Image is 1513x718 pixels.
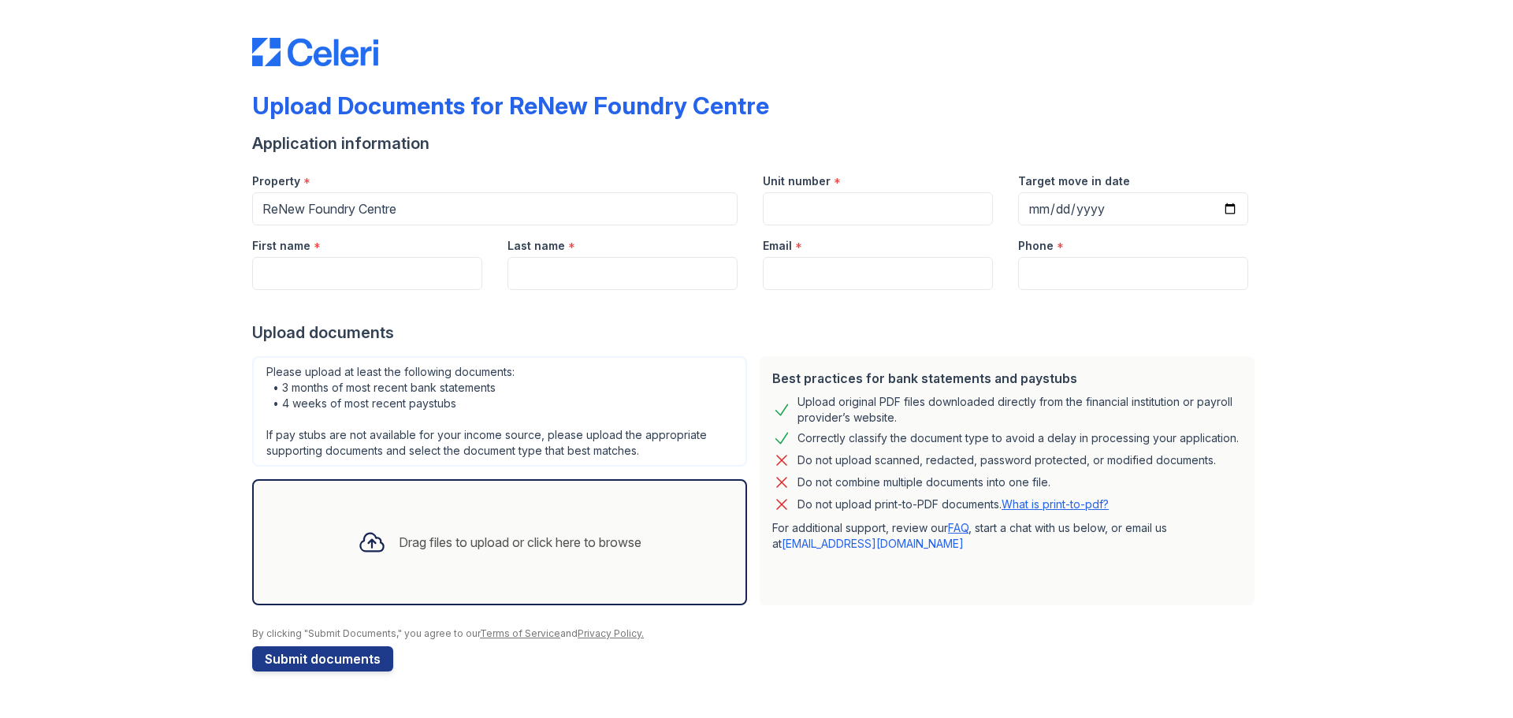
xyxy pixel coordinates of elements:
[782,537,964,550] a: [EMAIL_ADDRESS][DOMAIN_NAME]
[797,473,1050,492] div: Do not combine multiple documents into one file.
[252,356,747,467] div: Please upload at least the following documents: • 3 months of most recent bank statements • 4 wee...
[252,646,393,671] button: Submit documents
[252,238,310,254] label: First name
[797,394,1242,426] div: Upload original PDF files downloaded directly from the financial institution or payroll provider’...
[772,369,1242,388] div: Best practices for bank statements and paystubs
[252,91,769,120] div: Upload Documents for ReNew Foundry Centre
[480,627,560,639] a: Terms of Service
[1447,655,1497,702] iframe: chat widget
[1002,497,1109,511] a: What is print-to-pdf?
[797,429,1239,448] div: Correctly classify the document type to avoid a delay in processing your application.
[948,521,968,534] a: FAQ
[1018,238,1054,254] label: Phone
[252,132,1261,154] div: Application information
[763,238,792,254] label: Email
[578,627,644,639] a: Privacy Policy.
[772,520,1242,552] p: For additional support, review our , start a chat with us below, or email us at
[763,173,831,189] label: Unit number
[797,451,1216,470] div: Do not upload scanned, redacted, password protected, or modified documents.
[507,238,565,254] label: Last name
[252,173,300,189] label: Property
[1018,173,1130,189] label: Target move in date
[252,38,378,66] img: CE_Logo_Blue-a8612792a0a2168367f1c8372b55b34899dd931a85d93a1a3d3e32e68fde9ad4.png
[399,533,641,552] div: Drag files to upload or click here to browse
[797,497,1109,512] p: Do not upload print-to-PDF documents.
[252,322,1261,344] div: Upload documents
[252,627,1261,640] div: By clicking "Submit Documents," you agree to our and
